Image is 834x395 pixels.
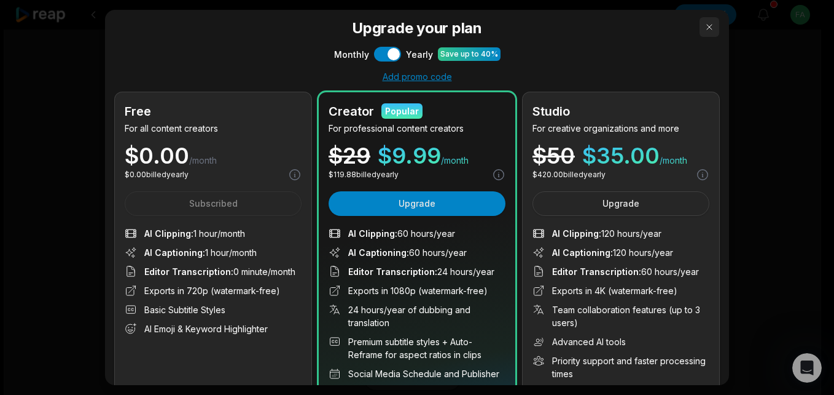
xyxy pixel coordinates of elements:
[144,246,257,259] span: 1 hour/month
[329,169,399,180] p: $ 119.88 billed yearly
[532,354,709,380] li: Priority support and faster processing times
[406,48,433,61] span: Yearly
[125,303,302,316] li: Basic Subtitle Styles
[125,122,302,135] p: For all content creators
[144,266,233,277] span: Editor Transcription :
[532,145,575,167] div: $ 50
[532,303,709,329] li: Team collaboration features (up to 3 users)
[532,169,606,180] p: $ 420.00 billed yearly
[532,284,709,297] li: Exports in 4K (watermark-free)
[552,228,601,239] span: AI Clipping :
[115,17,719,39] h3: Upgrade your plan
[552,227,661,240] span: 120 hours/year
[348,246,467,259] span: 60 hours/year
[532,335,709,348] li: Advanced AI tools
[348,228,397,239] span: AI Clipping :
[348,265,494,278] span: 24 hours/year
[329,367,505,380] li: Social Media Schedule and Publisher
[125,145,189,167] span: $ 0.00
[144,247,205,258] span: AI Captioning :
[660,154,687,167] span: /month
[125,284,302,297] li: Exports in 720p (watermark-free)
[329,102,374,121] h2: Creator
[440,49,498,60] div: Save up to 40%
[125,169,189,180] p: $ 0.00 billed yearly
[144,228,193,239] span: AI Clipping :
[189,154,217,167] span: /month
[552,265,699,278] span: 60 hours/year
[334,48,369,61] span: Monthly
[348,266,437,277] span: Editor Transcription :
[378,145,441,167] span: $ 9.99
[144,265,295,278] span: 0 minute/month
[329,284,505,297] li: Exports in 1080p (watermark-free)
[329,303,505,329] li: 24 hours/year of dubbing and translation
[144,227,245,240] span: 1 hour/month
[532,191,709,216] button: Upgrade
[115,71,719,82] div: Add promo code
[329,145,370,167] div: $ 29
[532,102,570,121] h2: Studio
[532,122,709,135] p: For creative organizations and more
[552,246,673,259] span: 120 hours/year
[582,145,660,167] span: $ 35.00
[792,353,822,383] iframe: Intercom live chat
[441,154,469,167] span: /month
[329,191,505,216] button: Upgrade
[329,122,505,135] p: For professional content creators
[348,227,455,240] span: 60 hours/year
[385,105,419,118] div: Popular
[348,247,409,258] span: AI Captioning :
[329,335,505,361] li: Premium subtitle styles + Auto-Reframe for aspect ratios in clips
[552,266,641,277] span: Editor Transcription :
[552,247,613,258] span: AI Captioning :
[125,102,151,121] h2: Free
[125,322,302,335] li: AI Emoji & Keyword Highlighter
